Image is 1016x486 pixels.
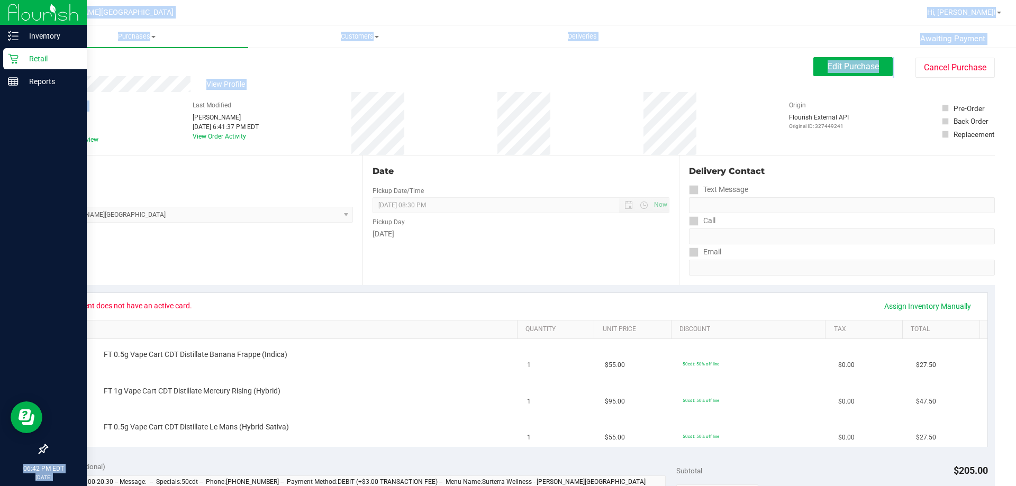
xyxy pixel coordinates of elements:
span: $55.00 [605,433,625,443]
label: Pickup Date/Time [373,186,424,196]
p: [DATE] [5,473,82,481]
input: Format: (999) 999-9999 [689,197,995,213]
a: Quantity [525,325,590,334]
span: $47.50 [916,397,936,407]
input: Format: (999) 999-9999 [689,228,995,244]
label: Call [689,213,715,228]
span: 50cdt: 50% off line [683,361,719,366]
span: 1 [527,397,531,407]
div: [PERSON_NAME] [193,113,259,122]
a: Unit Price [603,325,667,334]
iframe: Resource center [11,401,42,433]
div: Location [47,165,353,178]
span: Subtotal [676,466,702,475]
a: SKU [62,325,513,334]
inline-svg: Reports [8,76,19,87]
a: Total [911,325,975,334]
a: Tax [834,325,899,334]
span: Customers [249,32,470,41]
a: Customers [248,25,471,48]
span: $0.00 [838,397,855,407]
inline-svg: Inventory [8,31,19,41]
span: 50cdt: 50% off line [683,434,719,439]
div: Replacement [954,129,994,140]
span: $27.50 [916,360,936,370]
label: Pickup Day [373,217,405,227]
span: 1 [527,433,531,443]
span: FT 0.5g Vape Cart CDT Distillate Banana Frappe (Indica) [104,350,287,360]
button: Edit Purchase [813,57,893,76]
p: Original ID: 327449241 [789,122,849,130]
span: [PERSON_NAME][GEOGRAPHIC_DATA] [43,8,174,17]
div: Delivery Contact [689,165,995,178]
label: Last Modified [193,100,231,110]
span: View Profile [206,79,249,90]
span: Patient does not have an active card. [64,297,199,314]
p: Retail [19,52,82,65]
span: $0.00 [838,360,855,370]
span: Deliveries [554,32,611,41]
span: FT 0.5g Vape Cart CDT Distillate Le Mans (Hybrid-Sativa) [104,422,289,432]
p: Inventory [19,30,82,42]
p: Reports [19,75,82,88]
a: Discount [679,325,821,334]
span: Hi, [PERSON_NAME]! [927,8,996,16]
span: Awaiting Payment [920,33,985,45]
p: 06:42 PM EDT [5,464,82,473]
label: Origin [789,100,806,110]
inline-svg: Retail [8,53,19,64]
span: 1 [527,360,531,370]
div: Pre-Order [954,103,985,114]
span: 50cdt: 50% off line [683,398,719,403]
span: Edit Purchase [828,61,879,71]
div: Date [373,165,669,178]
span: $205.00 [954,465,988,476]
label: Text Message [689,182,748,197]
label: Email [689,244,721,260]
span: $27.50 [916,433,936,443]
a: Assign Inventory Manually [877,297,978,315]
div: Back Order [954,116,988,126]
span: Purchases [25,32,248,41]
a: View Order Activity [193,133,246,140]
span: FT 1g Vape Cart CDT Distillate Mercury Rising (Hybrid) [104,386,280,396]
div: [DATE] 6:41:37 PM EDT [193,122,259,132]
span: $95.00 [605,397,625,407]
a: Deliveries [471,25,694,48]
span: $0.00 [838,433,855,443]
div: [DATE] [373,228,669,240]
div: Flourish External API [789,113,849,130]
a: Purchases [25,25,248,48]
button: Cancel Purchase [915,58,995,78]
span: $55.00 [605,360,625,370]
